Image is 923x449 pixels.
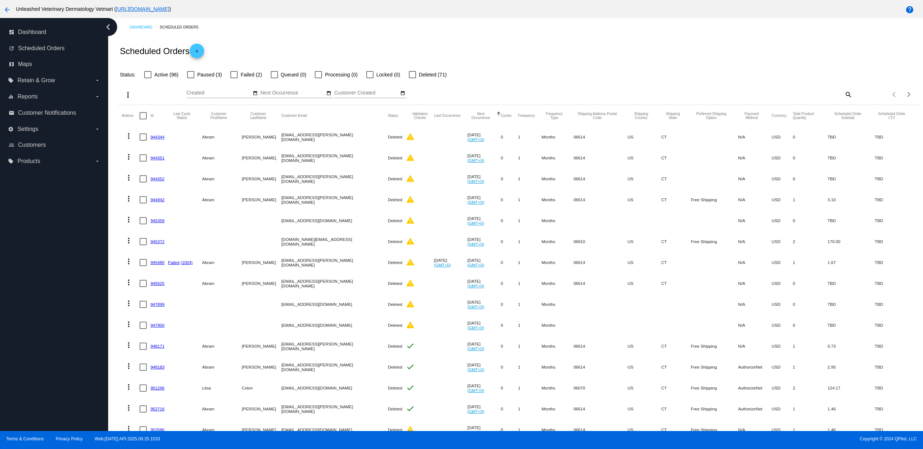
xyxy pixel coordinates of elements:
[202,189,242,210] mat-cell: Abram
[875,189,915,210] mat-cell: TBD
[661,357,691,378] mat-cell: CT
[827,357,875,378] mat-cell: 2.95
[202,378,242,399] mat-cell: Litsa
[242,127,282,148] mat-cell: [PERSON_NAME]
[242,336,282,357] mat-cell: [PERSON_NAME]
[467,179,484,184] a: (GMT+0)
[738,294,772,315] mat-cell: N/A
[150,176,164,181] a: 944352
[661,252,691,273] mat-cell: CT
[875,231,915,252] mat-cell: TBD
[827,231,875,252] mat-cell: 170.00
[501,114,512,118] button: Change sorting for Cycles
[18,45,65,52] span: Scheduled Orders
[793,189,827,210] mat-cell: 1
[467,346,484,351] a: (GMT+0)
[574,168,628,189] mat-cell: 06614
[772,252,793,273] mat-cell: USD
[875,399,915,419] mat-cell: TBD
[793,148,827,168] mat-cell: 0
[827,252,875,273] mat-cell: 1.67
[150,281,164,286] a: 945625
[628,252,661,273] mat-cell: US
[242,419,282,440] mat-cell: [PERSON_NAME]
[281,336,388,357] mat-cell: [EMAIL_ADDRESS][PERSON_NAME][DOMAIN_NAME]
[518,273,542,294] mat-cell: 1
[738,273,772,294] mat-cell: N/A
[542,189,574,210] mat-cell: Months
[467,112,494,120] button: Change sorting for NextOccurrenceUtc
[772,231,793,252] mat-cell: USD
[3,5,12,14] mat-icon: arrow_back
[326,91,331,96] mat-icon: date_range
[467,304,484,309] a: (GMT+0)
[501,252,518,273] mat-cell: 0
[875,378,915,399] mat-cell: TBD
[691,378,738,399] mat-cell: Free Shipping
[574,127,628,148] mat-cell: 06614
[150,260,164,265] a: 945480
[242,357,282,378] mat-cell: [PERSON_NAME]
[467,325,484,330] a: (GMT+0)
[738,148,772,168] mat-cell: N/A
[150,135,164,139] a: 944344
[9,110,14,116] i: email
[260,90,325,96] input: Next Occurrence
[124,132,133,140] mat-icon: more_vert
[18,61,32,67] span: Maps
[793,399,827,419] mat-cell: 1
[542,294,574,315] mat-cell: Months
[467,336,500,357] mat-cell: [DATE]
[574,357,628,378] mat-cell: 06614
[691,336,738,357] mat-cell: Free Shipping
[738,252,772,273] mat-cell: N/A
[518,336,542,357] mat-cell: 1
[661,168,691,189] mat-cell: CT
[827,112,868,120] button: Change sorting for Subtotal
[281,252,388,273] mat-cell: [EMAIL_ADDRESS][PERSON_NAME][DOMAIN_NAME]
[501,127,518,148] mat-cell: 0
[467,127,500,148] mat-cell: [DATE]
[793,378,827,399] mat-cell: 2
[542,336,574,357] mat-cell: Months
[150,365,164,369] a: 948183
[467,273,500,294] mat-cell: [DATE]
[542,419,574,440] mat-cell: Months
[281,294,388,315] mat-cell: [EMAIL_ADDRESS][DOMAIN_NAME]
[124,404,133,412] mat-icon: more_vert
[124,153,133,161] mat-icon: more_vert
[875,168,915,189] mat-cell: TBD
[467,221,484,225] a: (GMT+0)
[9,142,14,148] i: people_outline
[18,29,46,35] span: Dashboard
[518,189,542,210] mat-cell: 1
[501,336,518,357] mat-cell: 0
[518,168,542,189] mat-cell: 1
[661,112,684,120] button: Change sorting for ShippingState
[150,218,164,223] a: 945359
[193,49,201,57] mat-icon: add
[9,43,100,54] a: update Scheduled Orders
[827,210,875,231] mat-cell: TBD
[738,168,772,189] mat-cell: N/A
[574,112,621,120] button: Change sorting for ShippingPostcode
[518,127,542,148] mat-cell: 1
[793,315,827,336] mat-cell: 0
[467,409,484,414] a: (GMT+0)
[793,336,827,357] mat-cell: 1
[875,315,915,336] mat-cell: TBD
[738,399,772,419] mat-cell: AuthorizeNet
[9,107,100,119] a: email Customer Notifications
[124,278,133,287] mat-icon: more_vert
[772,127,793,148] mat-cell: USD
[9,26,100,38] a: dashboard Dashboard
[661,189,691,210] mat-cell: CT
[827,127,875,148] mat-cell: TBD
[281,168,388,189] mat-cell: [EMAIL_ADDRESS][PERSON_NAME][DOMAIN_NAME]
[738,112,765,120] button: Change sorting for PaymentMethod.Type
[542,315,574,336] mat-cell: Months
[150,114,153,118] button: Change sorting for Id
[902,87,916,102] button: Next page
[501,315,518,336] mat-cell: 0
[661,127,691,148] mat-cell: CT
